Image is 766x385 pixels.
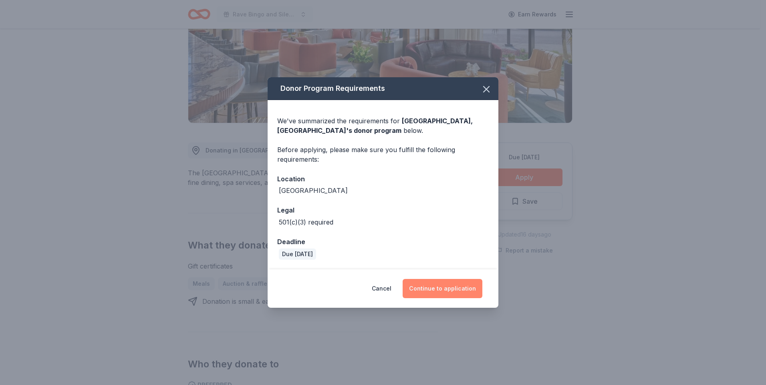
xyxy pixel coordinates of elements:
[279,217,333,227] div: 501(c)(3) required
[277,174,489,184] div: Location
[277,145,489,164] div: Before applying, please make sure you fulfill the following requirements:
[277,116,489,135] div: We've summarized the requirements for below.
[403,279,482,298] button: Continue to application
[372,279,391,298] button: Cancel
[279,249,316,260] div: Due [DATE]
[277,237,489,247] div: Deadline
[279,186,348,195] div: [GEOGRAPHIC_DATA]
[277,205,489,215] div: Legal
[268,77,498,100] div: Donor Program Requirements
